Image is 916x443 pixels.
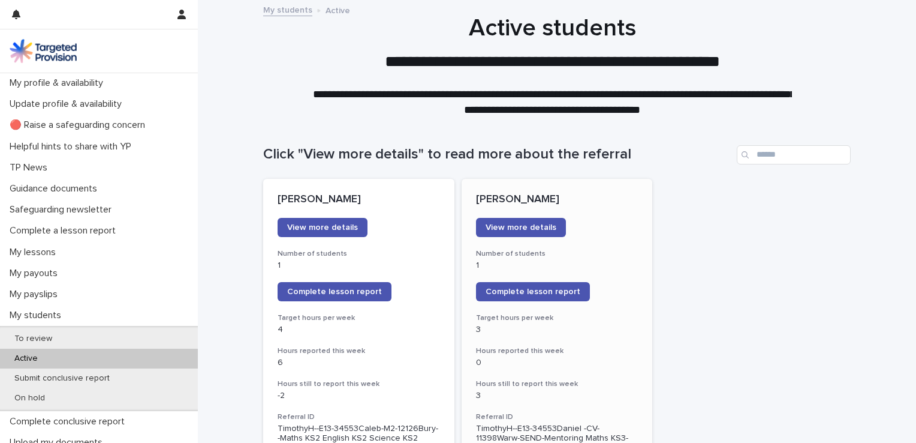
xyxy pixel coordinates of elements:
[278,346,440,356] h3: Hours reported this week
[5,334,62,344] p: To review
[278,282,391,301] a: Complete lesson report
[5,416,134,427] p: Complete conclusive report
[476,346,638,356] h3: Hours reported this week
[476,358,638,368] p: 0
[5,247,65,258] p: My lessons
[10,39,77,63] img: M5nRWzHhSzIhMunXDL62
[486,288,580,296] span: Complete lesson report
[287,223,358,232] span: View more details
[5,119,155,131] p: 🔴 Raise a safeguarding concern
[258,14,846,43] h1: Active students
[5,77,113,89] p: My profile & availability
[278,193,440,206] p: [PERSON_NAME]
[5,204,121,215] p: Safeguarding newsletter
[5,225,125,237] p: Complete a lesson report
[476,412,638,422] h3: Referral ID
[5,98,131,110] p: Update profile & availability
[287,288,382,296] span: Complete lesson report
[5,183,107,194] p: Guidance documents
[278,261,440,271] p: 1
[278,391,440,401] p: -2
[5,289,67,300] p: My payslips
[263,2,312,16] a: My students
[278,218,367,237] a: View more details
[278,412,440,422] h3: Referral ID
[476,391,638,401] p: 3
[737,145,851,164] input: Search
[278,379,440,389] h3: Hours still to report this week
[486,223,556,232] span: View more details
[5,373,119,384] p: Submit conclusive report
[326,3,350,16] p: Active
[263,146,732,163] h1: Click "View more details" to read more about the referral
[476,313,638,323] h3: Target hours per week
[5,393,55,403] p: On hold
[5,162,57,173] p: TP News
[476,193,638,206] p: [PERSON_NAME]
[476,218,566,237] a: View more details
[5,354,47,364] p: Active
[476,249,638,259] h3: Number of students
[278,313,440,323] h3: Target hours per week
[5,141,141,152] p: Helpful hints to share with YP
[476,325,638,335] p: 3
[278,358,440,368] p: 6
[476,282,590,301] a: Complete lesson report
[278,249,440,259] h3: Number of students
[278,325,440,335] p: 4
[476,261,638,271] p: 1
[476,379,638,389] h3: Hours still to report this week
[5,268,67,279] p: My payouts
[5,310,71,321] p: My students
